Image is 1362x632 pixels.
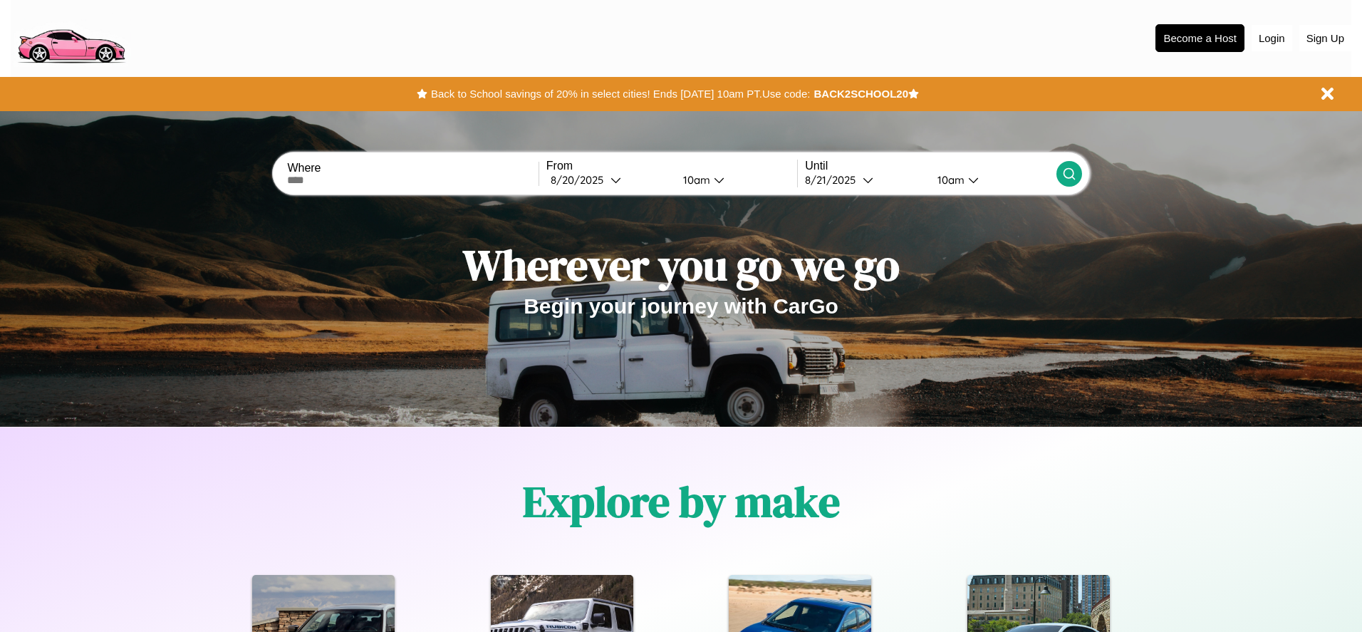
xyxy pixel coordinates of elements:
button: Login [1252,25,1292,51]
b: BACK2SCHOOL20 [813,88,908,100]
div: 10am [676,173,714,187]
div: 8 / 21 / 2025 [805,173,863,187]
button: Become a Host [1155,24,1244,52]
button: Back to School savings of 20% in select cities! Ends [DATE] 10am PT.Use code: [427,84,813,104]
img: logo [11,7,131,67]
label: Until [805,160,1056,172]
h1: Explore by make [523,472,840,531]
div: 8 / 20 / 2025 [551,173,610,187]
div: 10am [930,173,968,187]
button: Sign Up [1299,25,1351,51]
label: Where [287,162,538,175]
button: 10am [926,172,1056,187]
label: From [546,160,797,172]
button: 8/20/2025 [546,172,672,187]
button: 10am [672,172,797,187]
